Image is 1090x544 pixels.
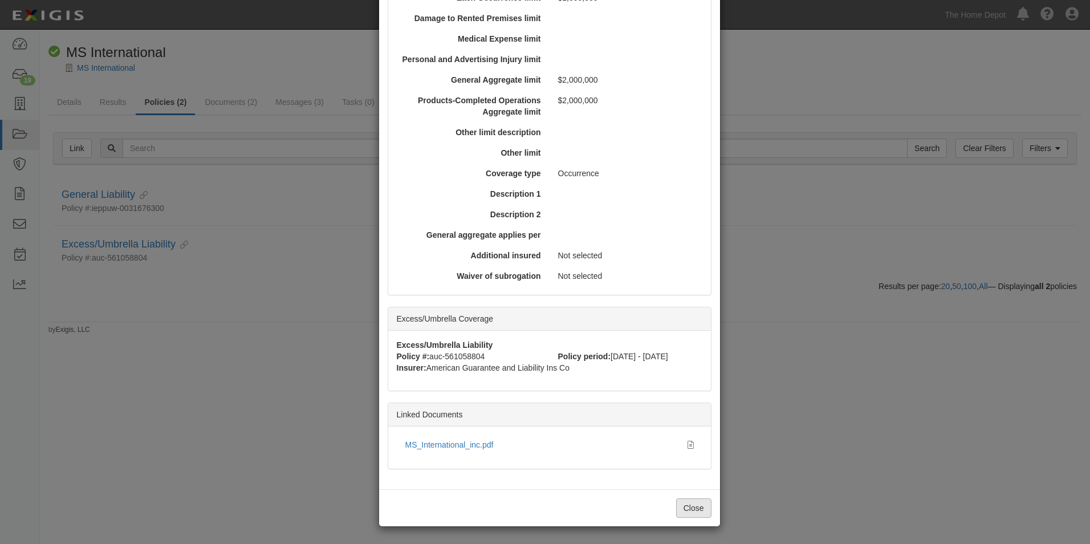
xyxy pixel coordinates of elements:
[393,168,550,179] div: Coverage type
[393,127,550,138] div: Other limit description
[393,33,550,44] div: Medical Expense limit
[393,74,550,86] div: General Aggregate limit
[393,147,550,159] div: Other limit
[550,95,706,106] div: $2,000,000
[676,498,711,518] button: Close
[393,229,550,241] div: General aggregate applies per
[393,270,550,282] div: Waiver of subrogation
[550,270,706,282] div: Not selected
[388,362,711,374] div: American Guarantee and Liability Ins Co
[550,168,706,179] div: Occurrence
[393,95,550,117] div: Products-Completed Operations Aggregate limit
[393,209,550,220] div: Description 2
[393,250,550,261] div: Additional insured
[388,351,550,362] div: auc-561058804
[550,250,706,261] div: Not selected
[405,439,679,450] div: MS_International_inc.pdf
[558,352,611,361] strong: Policy period:
[393,188,550,200] div: Description 1
[388,307,711,331] div: Excess/Umbrella Coverage
[405,440,494,449] a: MS_International_inc.pdf
[550,74,706,86] div: $2,000,000
[397,340,493,350] strong: Excess/Umbrella Liability
[550,351,711,362] div: [DATE] - [DATE]
[397,352,430,361] strong: Policy #:
[388,403,711,427] div: Linked Documents
[393,54,550,65] div: Personal and Advertising Injury limit
[397,363,426,372] strong: Insurer:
